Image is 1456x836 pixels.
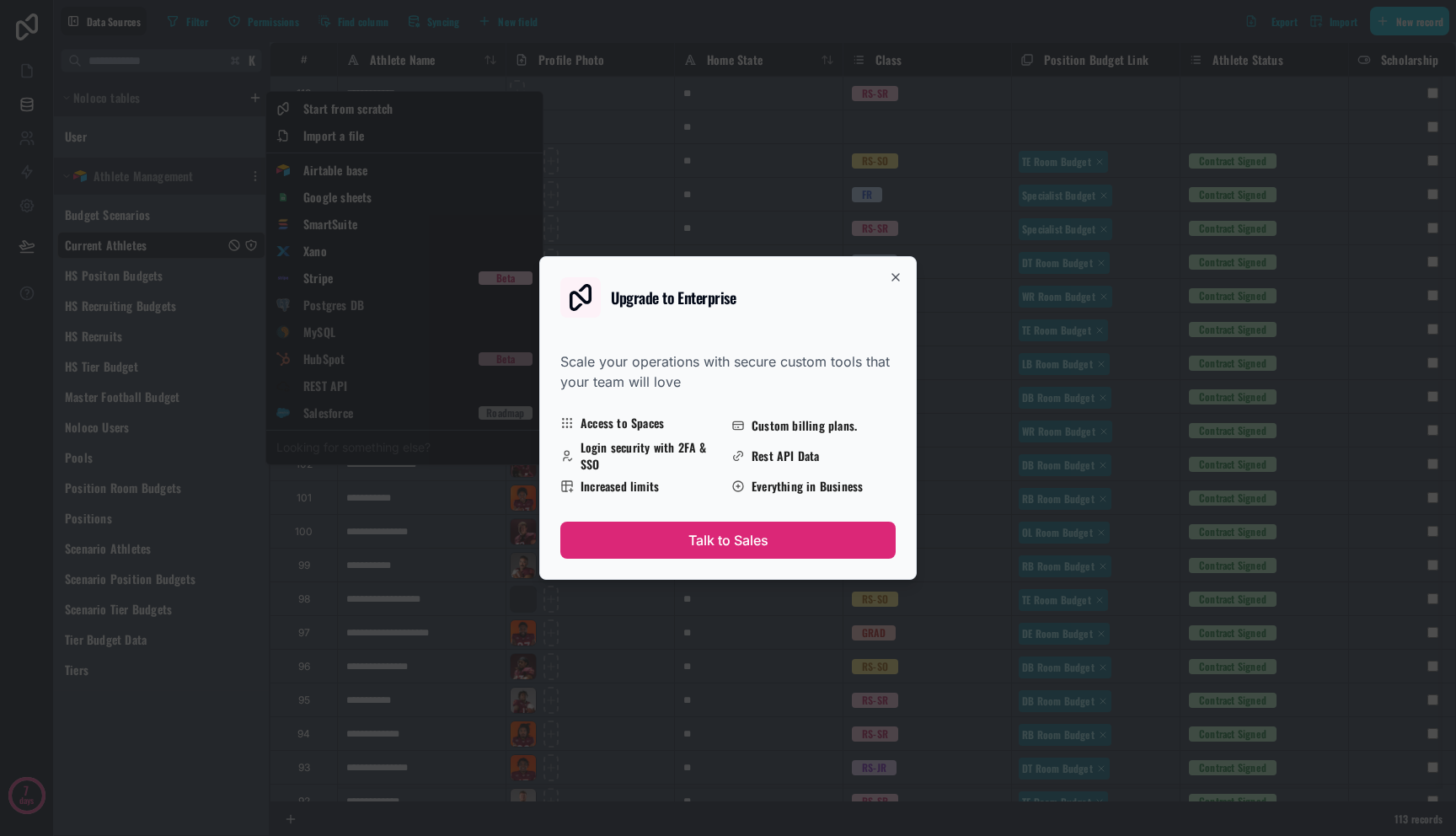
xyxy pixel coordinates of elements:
[581,439,725,473] span: Login security with 2FA & SSO
[560,351,896,392] div: Scale your operations with secure custom tools that your team will love
[752,478,863,495] span: Everything in Business
[611,290,736,305] h2: Upgrade to Enterprise
[560,522,896,559] button: Talk to Sales
[752,447,820,464] span: Rest API Data
[581,415,664,431] span: Access to Spaces
[752,417,857,434] span: Custom billing plans.
[581,478,659,495] span: Increased limits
